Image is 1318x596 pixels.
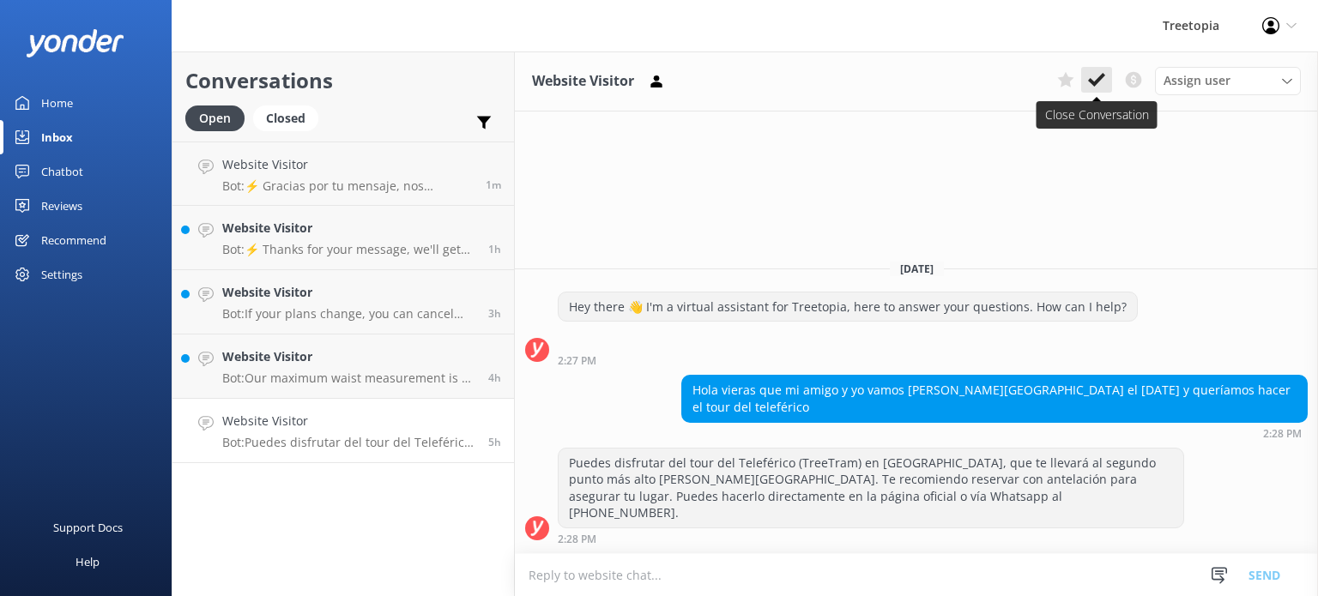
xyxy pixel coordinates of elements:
a: Website VisitorBot:If your plans change, you can cancel your reservation up to 48 hours before yo... [172,270,514,334]
div: Oct 05 2025 02:28pm (UTC -06:00) America/Mexico_City [558,533,1184,545]
h4: Website Visitor [222,155,473,174]
span: Oct 05 2025 04:15pm (UTC -06:00) America/Mexico_City [488,306,501,321]
a: Website VisitorBot:⚡ Thanks for your message, we'll get back to you as soon as we can. You're als... [172,206,514,270]
span: Oct 05 2025 02:28pm (UTC -06:00) America/Mexico_City [488,435,501,449]
h4: Website Visitor [222,347,475,366]
h4: Website Visitor [222,283,475,302]
h3: Website Visitor [532,70,634,93]
div: Closed [253,105,318,131]
div: Home [41,86,73,120]
p: Bot: ⚡ Thanks for your message, we'll get back to you as soon as we can. You're also welcome to k... [222,242,475,257]
span: Oct 05 2025 05:42pm (UTC -06:00) America/Mexico_City [488,242,501,256]
h2: Conversations [185,64,501,97]
strong: 2:28 PM [1263,429,1302,439]
p: Bot: ⚡ Gracias por tu mensaje, nos pondremos en contacto contigo lo antes posible. También puedes... [222,178,473,194]
span: [DATE] [890,262,944,276]
p: Bot: Puedes disfrutar del tour del Teleférico (TreeTram) en [GEOGRAPHIC_DATA], que te llevará al ... [222,435,475,450]
div: Inbox [41,120,73,154]
strong: 2:28 PM [558,534,596,545]
p: Bot: If your plans change, you can cancel your reservation up to 48 hours before your scheduled t... [222,306,475,322]
p: Bot: Our maximum waist measurement is 47 inches (120 cm). [222,370,475,386]
div: Help [76,545,100,579]
h4: Website Visitor [222,219,475,238]
span: Assign user [1164,71,1230,90]
div: Oct 05 2025 02:28pm (UTC -06:00) America/Mexico_City [681,427,1308,439]
div: Settings [41,257,82,292]
div: Support Docs [53,510,123,545]
div: Open [185,105,245,131]
div: Chatbot [41,154,83,189]
div: Hola vieras que mi amigo y yo vamos [PERSON_NAME][GEOGRAPHIC_DATA] el [DATE] y queríamos hacer el... [682,376,1307,421]
div: Recommend [41,223,106,257]
a: Website VisitorBot:⚡ Gracias por tu mensaje, nos pondremos en contacto contigo lo antes posible. ... [172,141,514,206]
a: Website VisitorBot:Our maximum waist measurement is 47 inches (120 cm).4h [172,334,514,399]
a: Open [185,108,253,127]
span: Oct 05 2025 02:54pm (UTC -06:00) America/Mexico_City [488,370,501,385]
h4: Website Visitor [222,412,475,430]
div: Hey there 👋 I'm a virtual assistant for Treetopia, here to answer your questions. How can I help? [559,292,1137,322]
div: Assign User [1155,67,1301,94]
img: yonder-white-logo.png [26,29,124,57]
div: Puedes disfrutar del tour del Teleférico (TreeTram) en [GEOGRAPHIC_DATA], que te llevará al segun... [559,449,1183,527]
div: Reviews [41,189,82,223]
div: Oct 05 2025 02:27pm (UTC -06:00) America/Mexico_City [558,354,1138,366]
a: Website VisitorBot:Puedes disfrutar del tour del Teleférico (TreeTram) en [GEOGRAPHIC_DATA], que ... [172,399,514,463]
strong: 2:27 PM [558,356,596,366]
a: Closed [253,108,327,127]
span: Oct 05 2025 07:30pm (UTC -06:00) America/Mexico_City [486,178,501,192]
